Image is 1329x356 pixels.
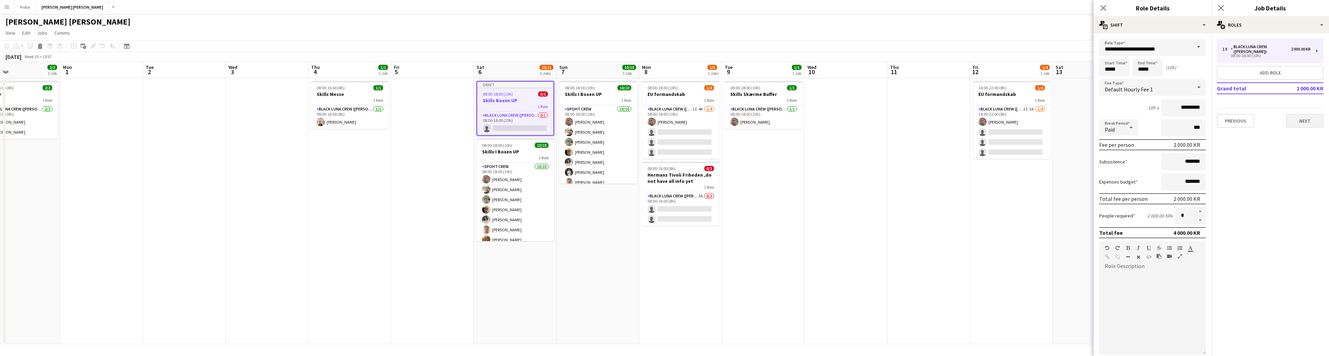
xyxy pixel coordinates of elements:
[807,64,816,70] span: Wed
[730,85,760,90] span: 08:00-18:00 (10h)
[1136,254,1141,260] button: Clear Formatting
[317,85,345,90] span: 08:00-16:00 (8h)
[1125,245,1130,251] button: Bold
[311,81,389,129] app-job-card: 08:00-16:00 (8h)1/1Skills Messe1 RoleBlack Luna Crew ([PERSON_NAME])1/108:00-16:00 (8h)[PERSON_NAME]
[1167,253,1172,259] button: Insert video
[978,85,1006,90] span: 14:00-22:00 (8h)
[311,91,389,97] h3: Skills Messe
[1166,64,1176,71] div: (10h)
[973,64,978,70] span: Fri
[973,105,1050,159] app-card-role: Black Luna Crew ([PERSON_NAME])2I5A1/414:00-22:00 (8h)[PERSON_NAME]
[6,30,15,36] span: View
[642,105,720,159] app-card-role: Black Luna Crew ([PERSON_NAME])1I4A1/408:00-18:00 (10h)[PERSON_NAME]
[1125,254,1130,260] button: Horizontal Line
[477,149,554,155] h3: Skills I Boxen UP
[973,81,1050,159] app-job-card: 14:00-22:00 (8h)1/4EU formandskab1 RoleBlack Luna Crew ([PERSON_NAME])2I5A1/414:00-22:00 (8h)[PER...
[1217,114,1254,128] button: Previous
[1217,83,1280,94] td: Grand total
[1188,245,1193,251] button: Text Color
[540,65,553,70] span: 10/11
[6,53,21,60] div: [DATE]
[1174,141,1200,148] div: 2 000.00 KR
[1147,213,1173,219] div: 2 000.00 KR x
[641,68,651,76] span: 8
[642,162,720,226] app-job-card: 08:00-16:00 (8h)0/2Hermans Tivoli Friheden ,do not have all info yet1 RoleBlack Luna Crew ([PERSO...
[145,68,154,76] span: 2
[565,85,595,90] span: 08:00-18:00 (10h)
[1105,86,1153,93] span: Default Hourly Fee 1
[539,155,549,160] span: 1 Role
[483,91,513,97] span: 08:00-18:00 (10h)
[1105,245,1110,251] button: Undo
[1217,66,1323,80] button: Add role
[19,28,33,37] a: Edit
[394,64,399,70] span: Fri
[559,81,637,184] div: 08:00-18:00 (10h)10/10Skills I Boxen UP1 RoleSpoht Crew10/1008:00-18:00 (10h)[PERSON_NAME][PERSON...
[373,85,383,90] span: 1/1
[787,85,797,90] span: 1/1
[477,82,553,87] div: Draft
[623,71,636,76] div: 1 Job
[1222,47,1231,52] div: 1 x
[642,81,720,159] div: 08:00-18:00 (10h)1/4EU formandskab1 RoleBlack Luna Crew ([PERSON_NAME])1I4A1/408:00-18:00 (10h)[P...
[725,64,733,70] span: Tue
[1136,245,1141,251] button: Italic
[1174,195,1200,202] div: 2 000.00 KR
[1115,245,1120,251] button: Redo
[3,28,18,37] a: View
[379,71,388,76] div: 1 Job
[704,166,714,171] span: 0/2
[311,64,320,70] span: Thu
[1099,229,1123,236] div: Total fee
[558,68,568,76] span: 7
[62,68,72,76] span: 1
[1105,126,1115,133] span: Paid
[1099,195,1148,202] div: Total fee per person
[42,98,52,103] span: 1 Role
[617,85,631,90] span: 10/10
[43,54,52,59] div: CEST
[792,71,801,76] div: 1 Job
[621,98,631,103] span: 1 Role
[1146,245,1151,251] button: Underline
[1055,68,1063,76] span: 13
[1040,71,1049,76] div: 1 Job
[1173,229,1200,236] div: 4 000.00 KR
[34,28,50,37] a: Jobs
[54,30,70,36] span: Comms
[1280,83,1323,94] td: 2 000.00 KR
[725,91,802,97] h3: Skills Skærme Buffer
[889,68,899,76] span: 11
[707,65,717,70] span: 1/6
[642,64,651,70] span: Mon
[146,64,154,70] span: Tue
[973,91,1050,97] h3: EU formandskab
[540,71,553,76] div: 2 Jobs
[228,64,237,70] span: Wed
[477,97,553,104] h3: Skills Boxen UP
[1099,159,1127,165] label: Subsistence
[622,65,636,70] span: 10/10
[972,68,978,76] span: 12
[559,64,568,70] span: Sun
[1211,3,1329,12] h3: Job Details
[477,81,554,136] app-job-card: Draft08:00-18:00 (10h)0/1Skills Boxen UP1 RoleBlack Luna Crew ([PERSON_NAME])0/108:00-18:00 (10h)
[1035,85,1045,90] span: 1/4
[477,64,484,70] span: Sat
[36,0,109,14] button: [PERSON_NAME] [PERSON_NAME]
[1291,47,1311,52] div: 2 000.00 KR
[393,68,399,76] span: 5
[1146,254,1151,260] button: HTML Code
[476,68,484,76] span: 6
[648,166,676,171] span: 08:00-16:00 (8h)
[477,139,554,241] app-job-card: 08:00-18:00 (10h)10/10Skills I Boxen UP1 RoleSpoht Crew10/1008:00-18:00 (10h)[PERSON_NAME][PERSON...
[482,143,512,148] span: 08:00-18:00 (10h)
[704,85,714,90] span: 1/4
[704,185,714,190] span: 1 Role
[1195,216,1206,225] button: Decrease
[535,143,549,148] span: 10/10
[725,81,802,129] app-job-card: 08:00-18:00 (10h)1/1Skills Skærme Buffer1 RoleBlack Luna Crew ([PERSON_NAME])1/108:00-18:00 (10h)...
